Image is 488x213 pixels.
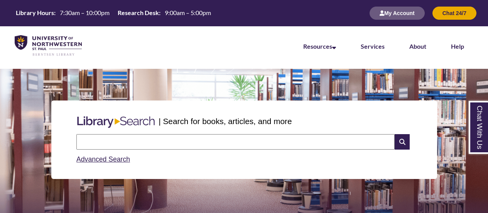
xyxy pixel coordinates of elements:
[165,9,211,16] span: 9:00am – 5:00pm
[115,9,162,17] th: Research Desk:
[432,7,476,20] button: Chat 24/7
[13,9,57,17] th: Library Hours:
[361,43,385,50] a: Services
[370,7,425,20] button: My Account
[451,43,464,50] a: Help
[303,43,336,50] a: Resources
[76,155,130,163] a: Advanced Search
[395,134,409,150] i: Search
[159,115,292,127] p: | Search for books, articles, and more
[73,113,159,131] img: Libary Search
[60,9,110,16] span: 7:30am – 10:00pm
[370,10,425,16] a: My Account
[432,10,476,16] a: Chat 24/7
[13,9,214,17] table: Hours Today
[13,9,214,18] a: Hours Today
[409,43,426,50] a: About
[15,35,82,56] img: UNWSP Library Logo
